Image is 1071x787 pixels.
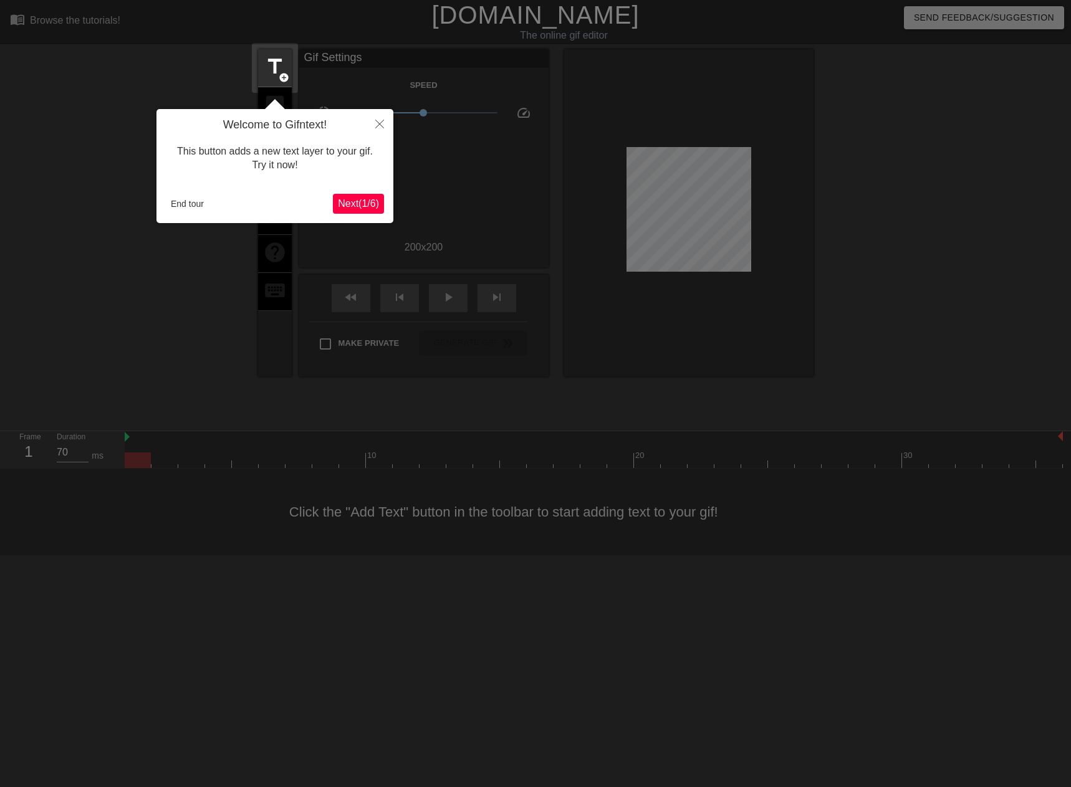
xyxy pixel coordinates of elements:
div: This button adds a new text layer to your gif. Try it now! [166,132,384,185]
button: Close [366,109,393,138]
button: Next [333,194,384,214]
h4: Welcome to Gifntext! [166,118,384,132]
button: End tour [166,194,209,213]
span: Next ( 1 / 6 ) [338,198,379,209]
